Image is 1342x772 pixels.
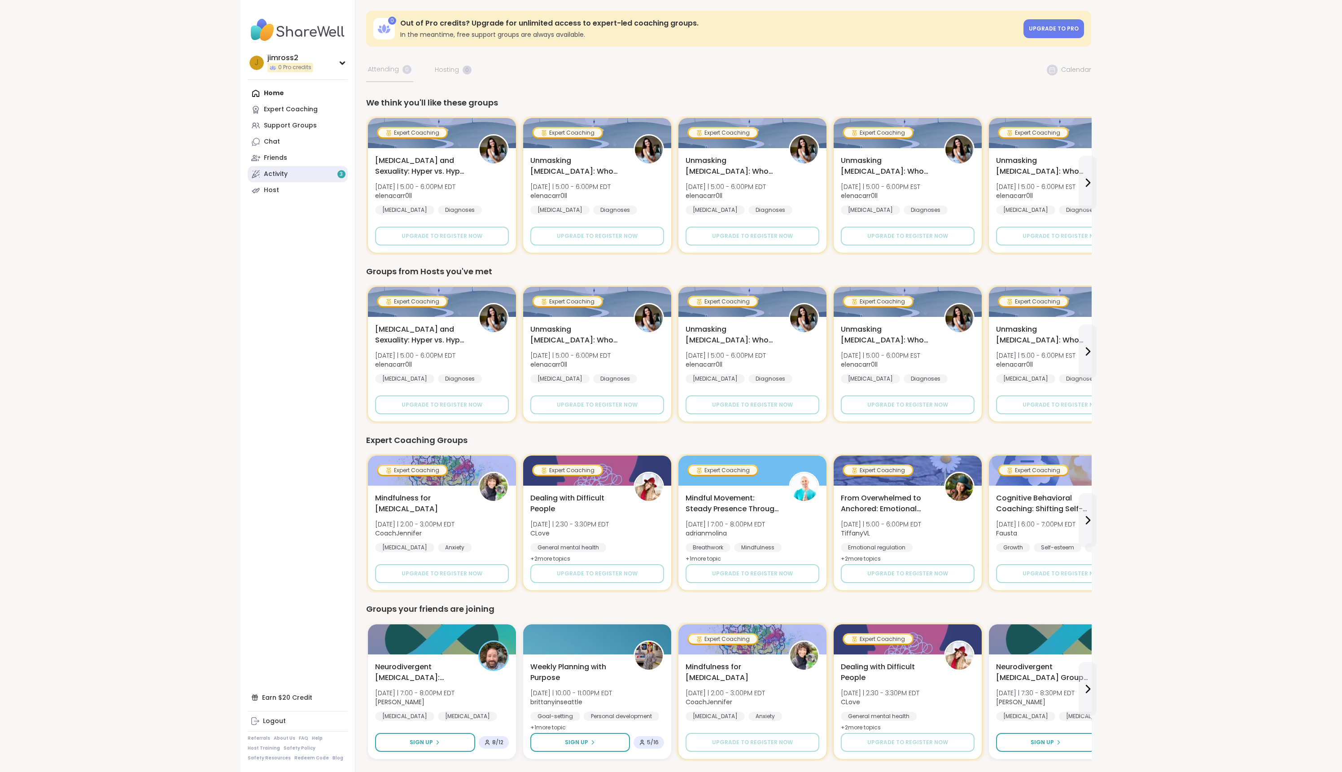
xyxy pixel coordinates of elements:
[734,543,782,552] div: Mindfulness
[366,603,1091,615] div: Groups your friends are joining
[264,105,318,114] div: Expert Coaching
[996,529,1017,538] b: Fausta
[530,689,612,697] span: [DATE] | 10:00 - 11:00PM EDT
[1029,25,1079,32] span: Upgrade to Pro
[996,191,1033,200] b: elenacarr0ll
[366,434,1091,447] div: Expert Coaching Groups
[530,733,630,752] button: Sign Up
[530,564,664,583] button: Upgrade to register now
[844,466,912,475] div: Expert Coaching
[686,206,745,215] div: [MEDICAL_DATA]
[375,155,468,177] span: [MEDICAL_DATA] and Sexuality: Hyper vs. Hypo Sexuality
[400,30,1018,39] h3: In the meantime, free support groups are always available.
[530,374,590,383] div: [MEDICAL_DATA]
[1023,570,1103,578] span: Upgrade to register now
[689,128,757,137] div: Expert Coaching
[841,395,975,414] button: Upgrade to register now
[841,182,920,191] span: [DATE] | 5:00 - 6:00PM EST
[530,227,664,246] button: Upgrade to register now
[689,297,757,306] div: Expert Coaching
[264,186,279,195] div: Host
[647,739,659,746] span: 5 / 16
[996,351,1075,360] span: [DATE] | 5:00 - 6:00PM EST
[375,493,468,514] span: Mindfulness for [MEDICAL_DATA]
[375,324,468,346] span: [MEDICAL_DATA] and Sexuality: Hyper vs. Hypo Sexuality
[1023,401,1103,409] span: Upgrade to register now
[248,14,348,46] img: ShareWell Nav Logo
[254,57,258,69] span: j
[375,697,424,706] b: [PERSON_NAME]
[841,733,975,752] button: Upgrade to register now
[480,136,507,163] img: elenacarr0ll
[841,662,934,683] span: Dealing with Difficult People
[375,529,422,538] b: CoachJennifer
[378,297,446,306] div: Expert Coaching
[557,401,638,409] span: Upgrade to register now
[1031,738,1054,746] span: Sign Up
[530,543,606,552] div: General mental health
[844,297,912,306] div: Expert Coaching
[267,53,313,63] div: jimross2
[375,712,434,721] div: [MEDICAL_DATA]
[1034,543,1081,552] div: Self-esteem
[712,232,793,240] span: Upgrade to register now
[278,64,311,71] span: 0 Pro credits
[686,662,779,683] span: Mindfulness for [MEDICAL_DATA]
[438,206,482,215] div: Diagnoses
[248,182,348,198] a: Host
[565,738,588,746] span: Sign Up
[841,324,934,346] span: Unmasking [MEDICAL_DATA]: Who Am I After A Diagnosis?
[635,473,663,501] img: CLove
[867,570,948,578] span: Upgrade to register now
[996,324,1089,346] span: Unmasking [MEDICAL_DATA]: Who Am I After A Diagnosis?
[841,360,878,369] b: elenacarr0ll
[686,182,766,191] span: [DATE] | 5:00 - 6:00PM EDT
[402,570,482,578] span: Upgrade to register now
[340,171,343,178] span: 3
[375,360,412,369] b: elenacarr0ll
[530,324,624,346] span: Unmasking [MEDICAL_DATA]: Who Am I After A Diagnosis?
[530,395,664,414] button: Upgrade to register now
[402,232,482,240] span: Upgrade to register now
[530,206,590,215] div: [MEDICAL_DATA]
[790,642,818,670] img: CoachJennifer
[400,18,1018,28] h3: Out of Pro credits? Upgrade for unlimited access to expert-led coaching groups.
[712,570,793,578] span: Upgrade to register now
[790,473,818,501] img: adrianmolina
[841,529,870,538] b: TiffanyVL
[996,689,1075,697] span: [DATE] | 7:30 - 8:30PM EDT
[689,635,757,644] div: Expert Coaching
[530,697,582,706] b: brittanyinseattle
[438,374,482,383] div: Diagnoses
[248,755,291,761] a: Safety Resources
[712,738,793,746] span: Upgrade to register now
[1023,19,1084,38] a: Upgrade to Pro
[686,324,779,346] span: Unmasking [MEDICAL_DATA]: Who Am I After A Diagnosis?
[904,206,948,215] div: Diagnoses
[312,735,323,741] a: Help
[999,128,1067,137] div: Expert Coaching
[530,493,624,514] span: Dealing with Difficult People
[264,137,280,146] div: Chat
[686,374,745,383] div: [MEDICAL_DATA]
[996,712,1055,721] div: [MEDICAL_DATA]
[248,745,280,751] a: Host Training
[375,227,509,246] button: Upgrade to register now
[248,101,348,118] a: Expert Coaching
[996,564,1130,583] button: Upgrade to register now
[530,182,611,191] span: [DATE] | 5:00 - 6:00PM EDT
[996,493,1089,514] span: Cognitive Behavioral Coaching: Shifting Self-Talk
[945,473,973,501] img: TiffanyVL
[686,733,819,752] button: Upgrade to register now
[844,128,912,137] div: Expert Coaching
[274,735,295,741] a: About Us
[841,227,975,246] button: Upgrade to register now
[378,466,446,475] div: Expert Coaching
[530,155,624,177] span: Unmasking [MEDICAL_DATA]: Who Am I After A Diagnosis?
[375,351,455,360] span: [DATE] | 5:00 - 6:00PM EDT
[375,543,434,552] div: [MEDICAL_DATA]
[712,401,793,409] span: Upgrade to register now
[841,191,878,200] b: elenacarr0ll
[867,232,948,240] span: Upgrade to register now
[686,712,745,721] div: [MEDICAL_DATA]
